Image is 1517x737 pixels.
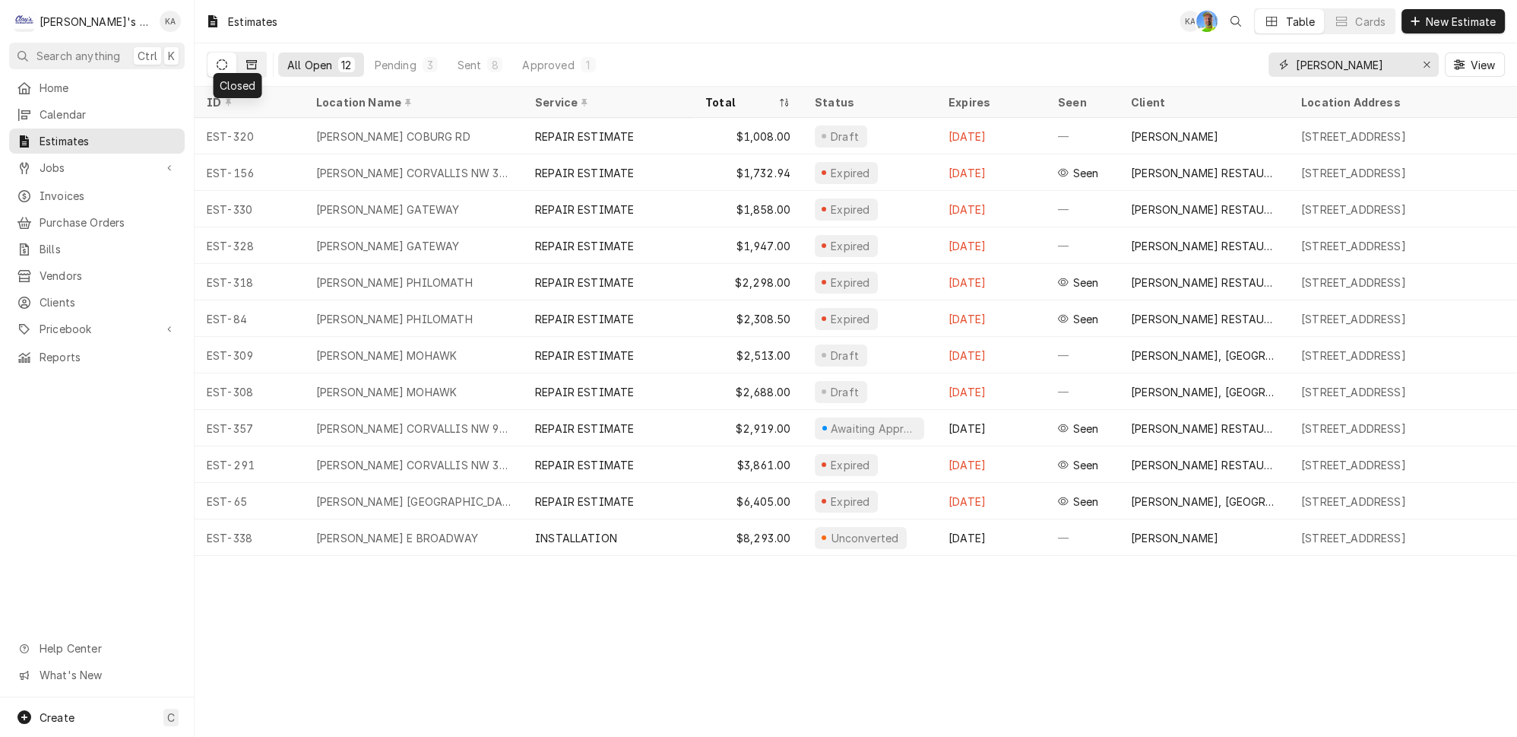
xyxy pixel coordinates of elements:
[9,263,185,288] a: Vendors
[316,494,511,510] div: [PERSON_NAME] [GEOGRAPHIC_DATA]
[1301,238,1406,254] div: [STREET_ADDRESS]
[1131,421,1277,437] div: [PERSON_NAME] RESTAURANTS INC
[167,710,175,726] span: C
[1131,384,1277,400] div: [PERSON_NAME], [GEOGRAPHIC_DATA], MOHAWK
[40,349,177,365] span: Reports
[1131,530,1218,546] div: [PERSON_NAME]
[1445,52,1505,77] button: View
[936,410,1046,446] div: [DATE]
[829,421,918,437] div: Awaiting Approval
[1046,191,1119,227] div: —
[1131,311,1277,327] div: [PERSON_NAME] RESTAURANTS INC
[195,154,304,191] div: EST-156
[195,118,304,154] div: EST-320
[316,202,459,218] div: [PERSON_NAME] GATEWAY
[1301,275,1406,291] div: [STREET_ADDRESS]
[40,640,176,656] span: Help Center
[1046,373,1119,410] div: —
[1058,94,1104,110] div: Seen
[535,129,634,145] div: REPAIR ESTIMATE
[195,410,304,446] div: EST-357
[195,373,304,410] div: EST-308
[341,57,351,73] div: 12
[693,410,803,446] div: $2,919.00
[195,264,304,300] div: EST-318
[1046,337,1119,373] div: —
[195,191,304,227] div: EST-330
[426,57,435,73] div: 3
[535,421,634,437] div: REPAIR ESTIMATE
[1131,348,1277,364] div: [PERSON_NAME], [GEOGRAPHIC_DATA], MOHAWK
[535,384,634,400] div: REPAIR ESTIMATE
[705,94,775,110] div: Total
[1296,52,1410,77] input: Keyword search
[490,57,499,73] div: 8
[1301,421,1406,437] div: [STREET_ADDRESS]
[1414,52,1439,77] button: Erase input
[936,264,1046,300] div: [DATE]
[9,75,185,100] a: Home
[535,238,634,254] div: REPAIR ESTIMATE
[1073,421,1099,437] span: Last seen Wed, Sep 24th, 2025 • 7:39 AM
[14,11,35,32] div: C
[316,457,511,473] div: [PERSON_NAME] CORVALLIS NW 3RD
[195,519,304,556] div: EST-338
[936,154,1046,191] div: [DATE]
[40,711,74,724] span: Create
[316,348,457,364] div: [PERSON_NAME] MOHAWK
[936,191,1046,227] div: [DATE]
[9,210,185,235] a: Purchase Orders
[160,11,181,32] div: KA
[9,183,185,208] a: Invoices
[9,662,185,688] a: Go to What's New
[9,237,185,262] a: Bills
[828,275,872,291] div: Expired
[693,154,803,191] div: $1,732.94
[693,264,803,300] div: $2,298.00
[9,102,185,127] a: Calendar
[316,165,511,181] div: [PERSON_NAME] CORVALLIS NW 3RD
[40,321,154,337] span: Pricebook
[316,311,473,327] div: [PERSON_NAME] PHILOMATH
[14,11,35,32] div: Clay's Refrigeration's Avatar
[828,311,872,327] div: Expired
[287,57,332,73] div: All Open
[9,290,185,315] a: Clients
[1423,14,1499,30] span: New Estimate
[584,57,593,73] div: 1
[214,73,262,98] div: Closed
[1301,530,1406,546] div: [STREET_ADDRESS]
[936,227,1046,264] div: [DATE]
[936,300,1046,337] div: [DATE]
[40,80,177,96] span: Home
[1131,494,1277,510] div: [PERSON_NAME], [GEOGRAPHIC_DATA], MOHAWK
[535,275,634,291] div: REPAIR ESTIMATE
[1285,14,1315,30] div: Table
[40,241,177,257] span: Bills
[1301,129,1406,145] div: [STREET_ADDRESS]
[40,294,177,310] span: Clients
[40,106,177,122] span: Calendar
[9,345,185,370] a: Reports
[535,348,634,364] div: REPAIR ESTIMATE
[828,384,861,400] div: Draft
[535,530,617,546] div: INSTALLATION
[1180,11,1201,32] div: Korey Austin's Avatar
[316,94,508,110] div: Location Name
[316,530,478,546] div: [PERSON_NAME] E BROADWAY
[160,11,181,32] div: Korey Austin's Avatar
[36,48,120,64] span: Search anything
[828,165,872,181] div: Expired
[693,191,803,227] div: $1,858.00
[9,316,185,341] a: Go to Pricebook
[375,57,416,73] div: Pending
[535,494,634,510] div: REPAIR ESTIMATE
[1301,94,1493,110] div: Location Address
[535,94,678,110] div: Service
[829,530,901,546] div: Unconverted
[949,94,1031,110] div: Expires
[195,483,304,519] div: EST-65
[9,129,185,154] a: Estimates
[1301,384,1406,400] div: [STREET_ADDRESS]
[316,129,470,145] div: [PERSON_NAME] COBURG RD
